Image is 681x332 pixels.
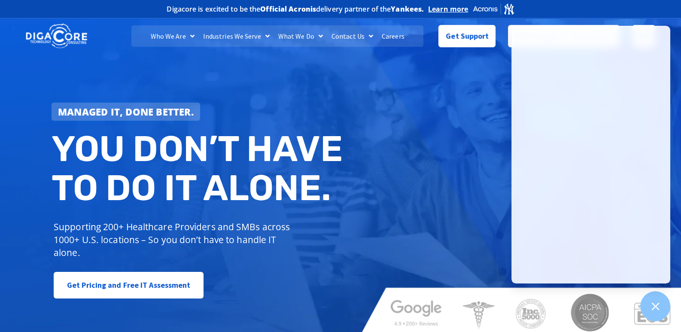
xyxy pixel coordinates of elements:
a: Contact Us [327,25,377,47]
h2: Digacore is excited to be the delivery partner of the [167,6,424,12]
p: Supporting 200+ Healthcare Providers and SMBs across 1000+ U.S. locations – So you don’t have to ... [54,220,294,259]
iframe: Chatgenie Messenger [511,26,670,283]
a: Get Pricing and Free IT Assessment [54,272,204,298]
a: Careers [377,25,409,47]
a: Industries We Serve [199,25,274,47]
a: Who We Are [146,25,199,47]
span: Get Pricing and Free IT Assessment [67,277,190,294]
a: Get Pricing & IT Assessment [508,25,620,47]
h2: You don’t have to do IT alone. [52,129,347,208]
img: DigaCore Technology Consulting [26,23,87,49]
span: Get Support [446,27,489,45]
a: What We Do [274,25,327,47]
a: Get Support [438,25,496,47]
b: Official Acronis [260,4,316,14]
nav: Menu [131,25,423,47]
b: Yankees. [391,4,424,14]
img: Acronis [472,3,514,15]
a: Managed IT, done better. [52,103,200,121]
a: Learn more [428,5,468,13]
strong: Managed IT, done better. [58,105,194,118]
